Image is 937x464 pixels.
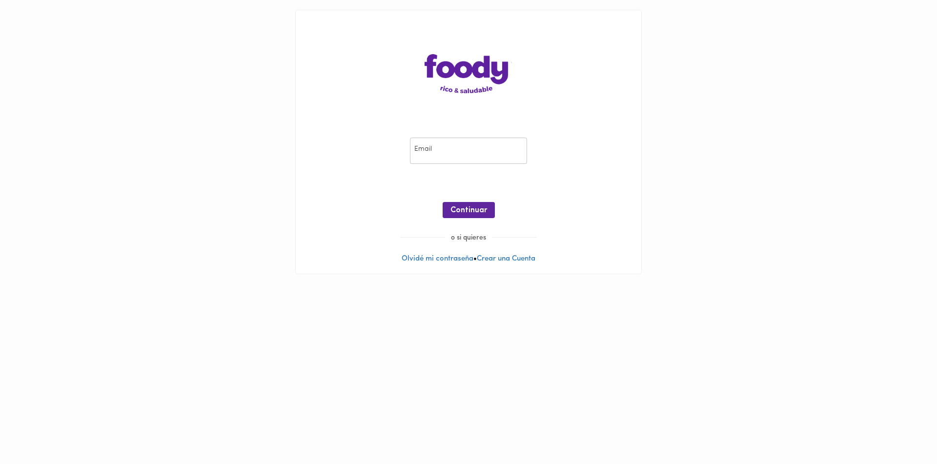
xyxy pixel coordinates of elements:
[443,202,495,218] button: Continuar
[425,54,512,93] img: logo-main-page.png
[410,138,527,164] input: pepitoperez@gmail.com
[445,234,492,242] span: o si quieres
[477,255,535,262] a: Crear una Cuenta
[296,10,641,274] div: •
[450,206,487,215] span: Continuar
[402,255,473,262] a: Olvidé mi contraseña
